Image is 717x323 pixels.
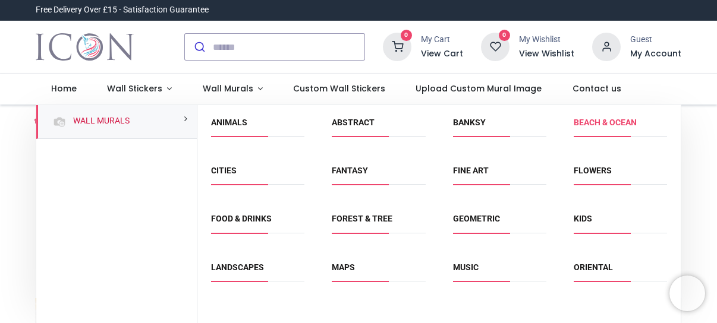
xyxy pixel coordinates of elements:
[421,34,463,46] div: My Cart
[36,30,134,64] img: Icon Wall Stickers
[453,262,546,281] span: Music
[574,213,667,233] span: Kids
[332,117,425,137] span: Abstract
[453,117,546,137] span: Banksy
[332,213,425,233] span: Forest & Tree
[519,34,574,46] div: My Wishlist
[211,118,247,127] a: Animals
[332,262,425,281] span: Maps
[68,115,130,127] a: Wall Murals
[52,115,67,129] img: Wall Murals
[203,83,253,94] span: Wall Murals
[51,83,77,94] span: Home
[453,262,479,272] a: Music
[332,214,392,223] a: Forest & Tree
[453,165,546,185] span: Fine Art
[421,48,463,60] a: View Cart
[211,117,304,137] span: Animals
[574,117,667,137] span: Beach & Ocean
[669,275,705,311] iframe: Brevo live chat
[401,30,412,41] sup: 0
[574,214,592,223] a: Kids
[481,42,510,51] a: 0
[211,213,304,233] span: Food & Drinks
[574,262,667,281] span: Oriental
[453,213,546,233] span: Geometric
[630,48,681,60] a: My Account
[630,34,681,46] div: Guest
[519,48,574,60] a: View Wishlist
[293,83,385,94] span: Custom Wall Stickers
[36,30,134,64] a: Logo of Icon Wall Stickers
[574,165,667,185] span: Flowers
[332,165,425,185] span: Fantasy
[211,214,272,223] a: Food & Drinks
[574,118,637,127] a: Beach & Ocean
[332,262,355,272] a: Maps
[453,214,500,223] a: Geometric
[211,262,304,281] span: Landscapes
[107,83,162,94] span: Wall Stickers
[573,83,621,94] span: Contact us
[574,166,612,175] a: Flowers
[416,83,542,94] span: Upload Custom Mural Image
[92,74,187,104] a: Wall Stickers
[574,262,613,272] a: Oriental
[432,4,681,16] iframe: Customer reviews powered by Trustpilot
[453,118,486,127] a: Banksy
[499,30,510,41] sup: 0
[211,166,237,175] a: Cities
[187,74,278,104] a: Wall Murals
[211,165,304,185] span: Cities
[453,166,489,175] a: Fine Art
[185,34,213,60] button: Submit
[211,262,264,272] a: Landscapes
[332,166,368,175] a: Fantasy
[332,118,375,127] a: Abstract
[36,4,209,16] div: Free Delivery Over £15 - Satisfaction Guarantee
[383,42,411,51] a: 0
